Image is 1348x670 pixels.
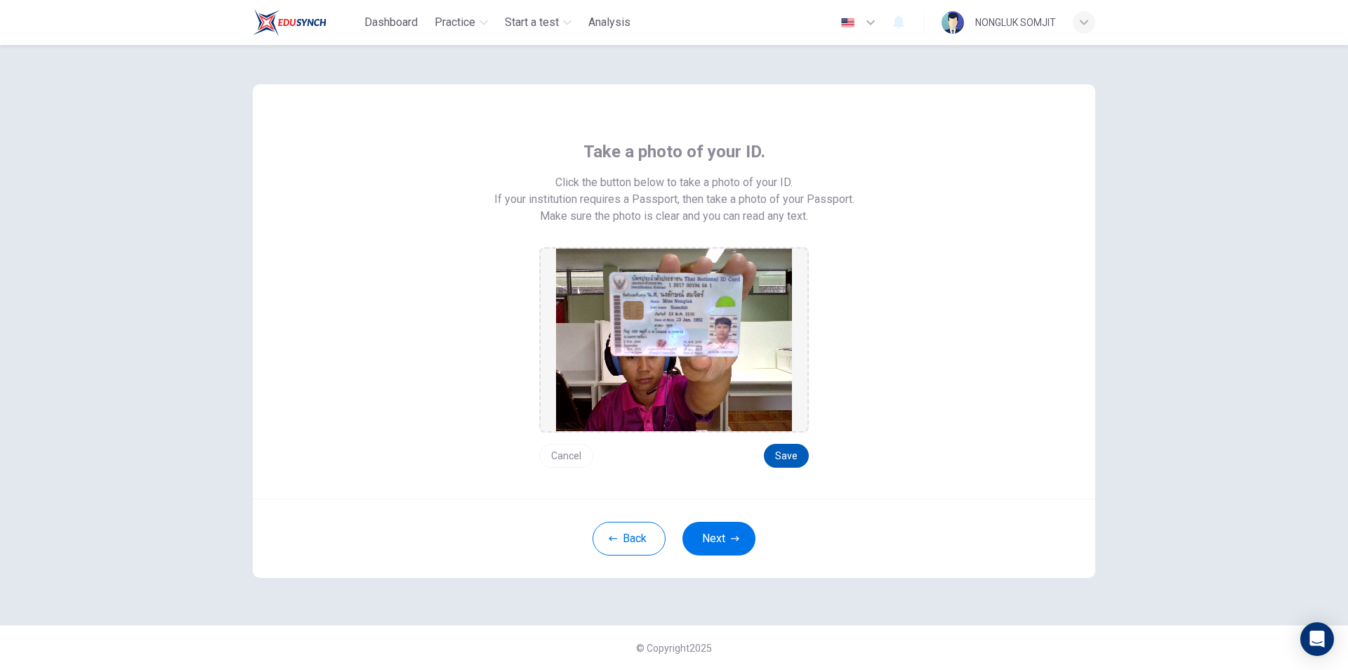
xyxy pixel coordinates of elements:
span: Make sure the photo is clear and you can read any text. [540,208,808,225]
span: Dashboard [364,14,418,31]
button: Cancel [539,444,593,468]
img: en [839,18,857,28]
img: Train Test logo [253,8,326,37]
button: Next [682,522,755,556]
button: Start a test [499,10,577,35]
div: Open Intercom Messenger [1300,622,1334,656]
button: Practice [429,10,494,35]
button: Analysis [583,10,636,35]
div: NONGLUK SOMJIT [975,14,1056,31]
a: Train Test logo [253,8,359,37]
span: Start a test [505,14,559,31]
img: Profile picture [941,11,964,34]
button: Save [764,444,809,468]
span: Analysis [588,14,630,31]
span: Take a photo of your ID. [583,140,765,163]
span: Practice [435,14,475,31]
span: Click the button below to take a photo of your ID. If your institution requires a Passport, then ... [494,174,854,208]
button: Dashboard [359,10,423,35]
img: preview screemshot [556,249,792,431]
span: © Copyright 2025 [636,643,712,654]
button: Back [593,522,666,556]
